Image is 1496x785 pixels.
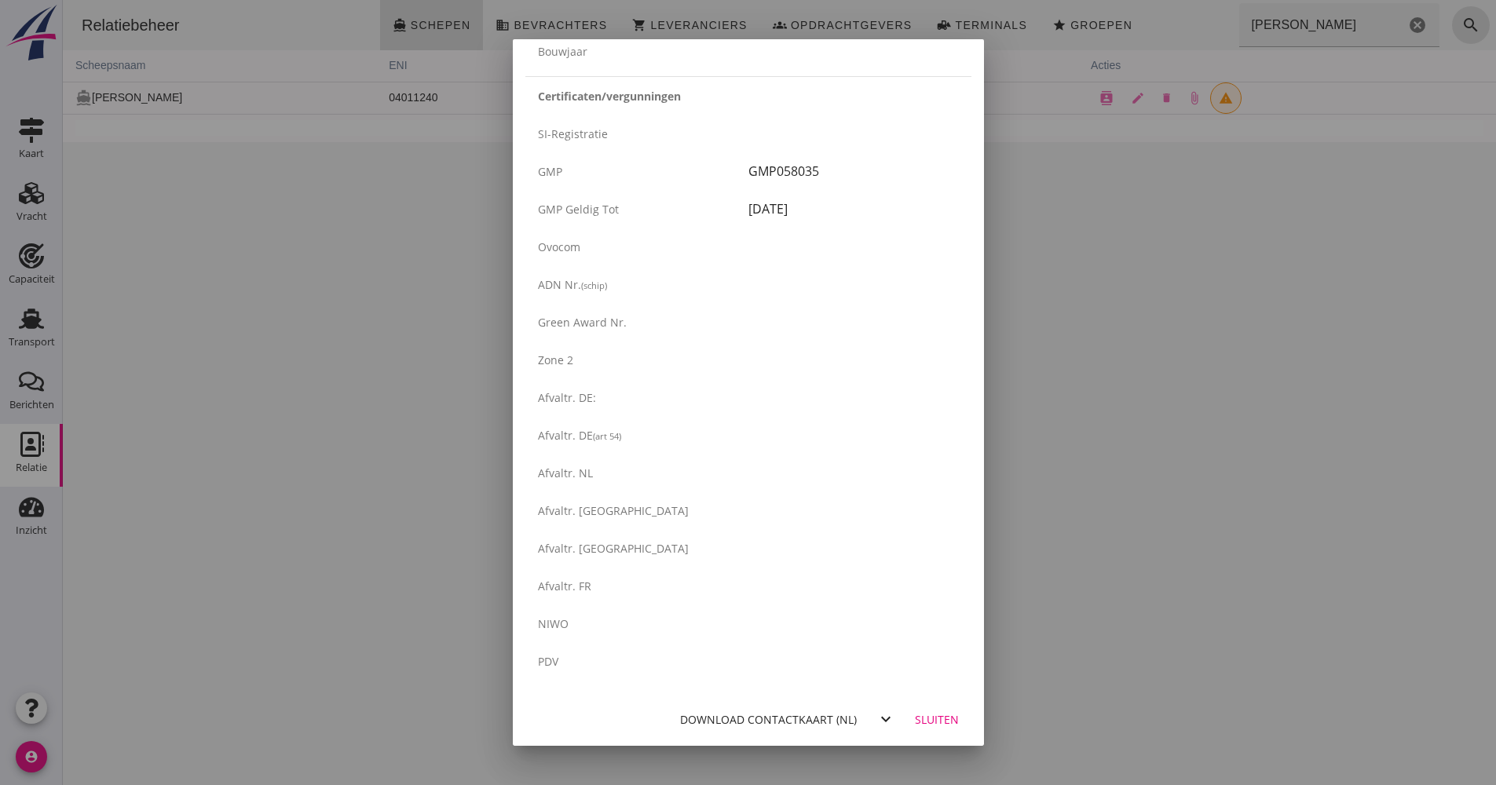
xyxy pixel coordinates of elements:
small: (schip) [581,279,607,291]
strong: Certificaten/vergunningen [538,88,681,104]
i: attach_file [1125,91,1139,105]
button: Download contactkaart (nl) [674,705,864,733]
td: 1144 [489,82,607,114]
span: Opdrachtgevers [727,19,850,31]
i: warning [1156,91,1170,105]
i: directions_boat [330,18,344,32]
span: Afvaltr. FR [538,579,591,593]
th: lengte [725,50,865,82]
i: groups [710,18,724,32]
span: Afvaltr. DE [538,428,593,443]
i: Wis Zoeken... [1345,16,1364,35]
span: Zone 2 [538,352,573,367]
td: 04011240 [313,82,489,114]
span: Green Award nr. [538,315,627,330]
i: directions_boat [13,89,29,106]
div: Download contactkaart (nl) [680,711,857,728]
span: SI-registratie [538,126,608,141]
td: 8,2 [865,82,1015,114]
i: front_loader [874,18,888,32]
td: 81,77 [725,82,865,114]
div: Sluiten [915,711,959,728]
span: NIWO [538,616,569,631]
span: Afvaltr. [GEOGRAPHIC_DATA] [538,503,689,518]
span: Ovocom [538,239,580,254]
i: edit [1068,91,1082,105]
i: expand_more [876,710,895,728]
span: GMP [538,164,562,179]
span: Groepen [1007,19,1070,31]
i: delete [1098,92,1110,104]
th: breedte [865,50,1015,82]
span: Terminals [891,19,964,31]
th: ENI [313,50,489,82]
span: ADN nr. [538,277,581,292]
th: m3 [607,50,725,82]
i: shopping_cart [569,18,583,32]
span: Afvaltr. DE: [538,390,596,405]
span: Schepen [347,19,408,31]
i: star [989,18,1004,32]
button: Sluiten [902,705,971,733]
span: PDV [538,654,558,669]
span: GMP geldig tot [538,202,619,217]
span: Leveranciers [587,19,684,31]
i: search [1399,16,1417,35]
th: ton [489,50,607,82]
i: business [433,18,447,32]
th: acties [1015,50,1433,82]
span: Bouwjaar [538,44,587,59]
div: Relatiebeheer [6,14,130,36]
div: [DATE] [748,199,959,218]
span: Afvaltr. NL [538,466,593,480]
i: contacts [1037,91,1051,105]
small: (art 54) [593,430,621,442]
div: GMP058035 [748,162,959,181]
td: 1400 [607,82,725,114]
span: Afvaltr. [GEOGRAPHIC_DATA] [538,541,689,556]
span: Bevrachters [450,19,544,31]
